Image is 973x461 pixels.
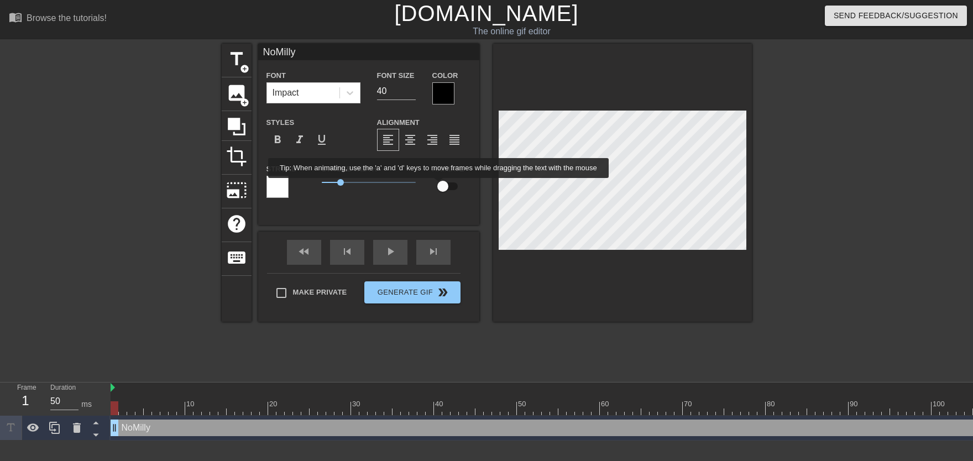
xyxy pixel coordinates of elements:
[601,399,611,410] div: 60
[404,133,417,146] span: format_align_center
[377,117,420,128] label: Alignment
[226,49,247,70] span: title
[9,383,42,415] div: Frame
[186,399,196,410] div: 10
[226,146,247,167] span: crop
[381,133,395,146] span: format_align_left
[293,287,347,298] span: Make Private
[330,25,694,38] div: The online gif editor
[834,9,958,23] span: Send Feedback/Suggestion
[266,117,295,128] label: Styles
[226,82,247,103] span: image
[432,164,464,175] label: Animate
[9,11,22,24] span: menu_book
[341,245,354,258] span: skip_previous
[240,64,249,74] span: add_circle
[17,391,34,411] div: 1
[352,399,362,410] div: 30
[518,399,528,410] div: 50
[271,133,284,146] span: format_bold
[767,399,777,410] div: 80
[427,245,440,258] span: skip_next
[825,6,967,26] button: Send Feedback/Suggestion
[394,1,578,25] a: [DOMAIN_NAME]
[226,180,247,201] span: photo_size_select_large
[240,98,249,107] span: add_circle
[426,133,439,146] span: format_align_right
[384,245,397,258] span: play_arrow
[435,399,445,410] div: 40
[50,385,76,391] label: Duration
[27,13,107,23] div: Browse the tutorials!
[9,11,107,28] a: Browse the tutorials!
[369,286,456,299] span: Generate Gif
[850,399,860,410] div: 90
[269,399,279,410] div: 20
[322,164,377,175] label: Stroke Width
[297,245,311,258] span: fast_rewind
[432,70,458,81] label: Color
[273,86,299,99] div: Impact
[684,399,694,410] div: 70
[226,247,247,268] span: keyboard
[226,213,247,234] span: help
[81,399,92,410] div: ms
[293,133,306,146] span: format_italic
[436,286,449,299] span: double_arrow
[377,70,415,81] label: Font Size
[448,133,461,146] span: format_align_justify
[109,422,120,433] span: drag_handle
[933,399,946,410] div: 100
[266,164,296,175] label: Stroke
[266,70,286,81] label: Font
[315,133,328,146] span: format_underline
[364,281,460,303] button: Generate Gif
